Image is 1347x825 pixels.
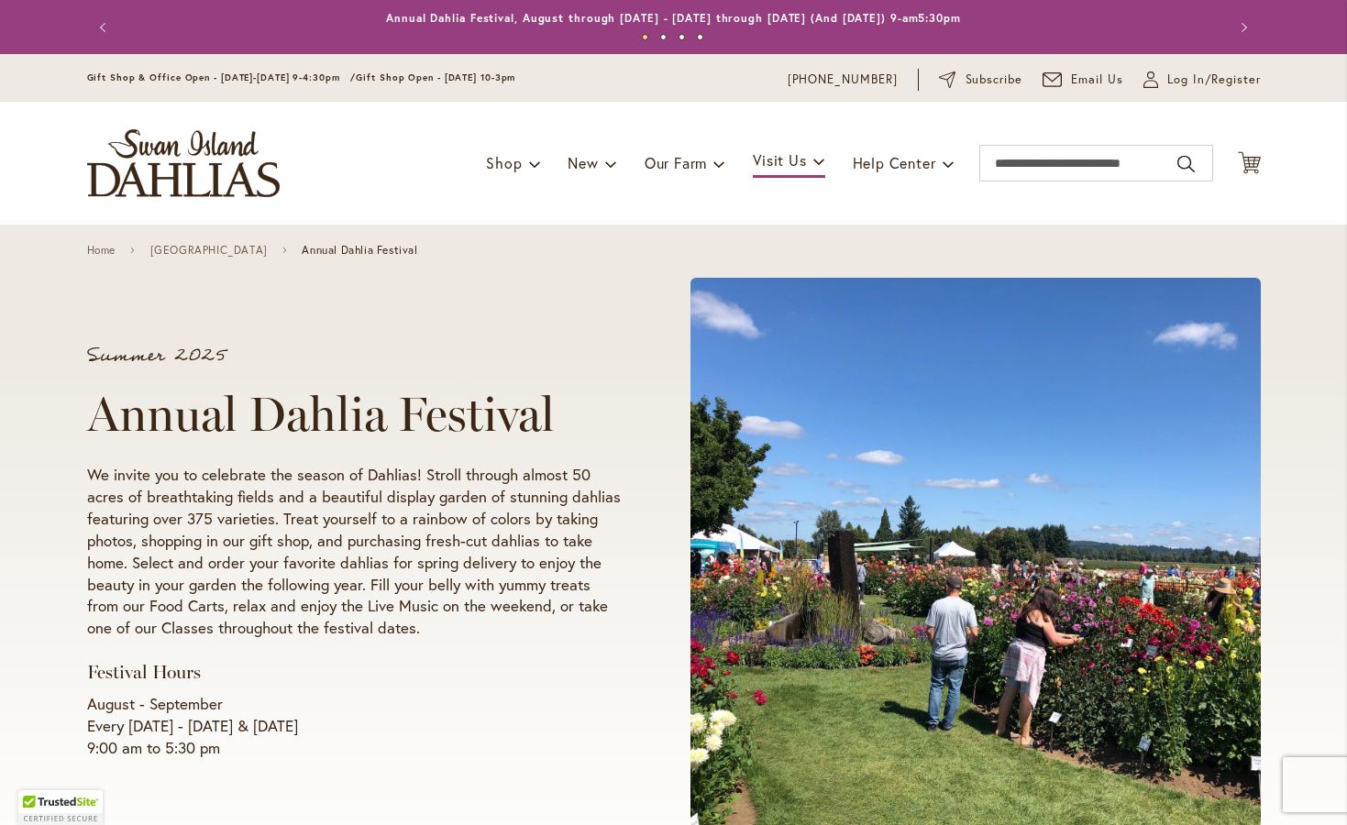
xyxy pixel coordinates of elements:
[1143,71,1261,89] a: Log In/Register
[788,71,899,89] a: [PHONE_NUMBER]
[87,9,124,46] button: Previous
[697,34,703,40] button: 4 of 4
[150,244,268,257] a: [GEOGRAPHIC_DATA]
[386,11,961,25] a: Annual Dahlia Festival, August through [DATE] - [DATE] through [DATE] (And [DATE]) 9-am5:30pm
[87,244,116,257] a: Home
[87,71,357,83] span: Gift Shop & Office Open - [DATE]-[DATE] 9-4:30pm /
[645,153,707,172] span: Our Farm
[486,153,522,172] span: Shop
[966,71,1023,89] span: Subscribe
[568,153,598,172] span: New
[753,150,806,170] span: Visit Us
[356,71,515,83] span: Gift Shop Open - [DATE] 10-3pm
[87,464,621,640] p: We invite you to celebrate the season of Dahlias! Stroll through almost 50 acres of breathtaking ...
[87,346,621,365] p: Summer 2025
[939,71,1022,89] a: Subscribe
[87,693,621,759] p: August - September Every [DATE] - [DATE] & [DATE] 9:00 am to 5:30 pm
[1224,9,1261,46] button: Next
[1071,71,1123,89] span: Email Us
[660,34,667,40] button: 2 of 4
[87,661,621,684] h3: Festival Hours
[1043,71,1123,89] a: Email Us
[87,387,621,442] h1: Annual Dahlia Festival
[642,34,648,40] button: 1 of 4
[679,34,685,40] button: 3 of 4
[87,129,280,197] a: store logo
[1167,71,1261,89] span: Log In/Register
[302,244,417,257] span: Annual Dahlia Festival
[853,153,936,172] span: Help Center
